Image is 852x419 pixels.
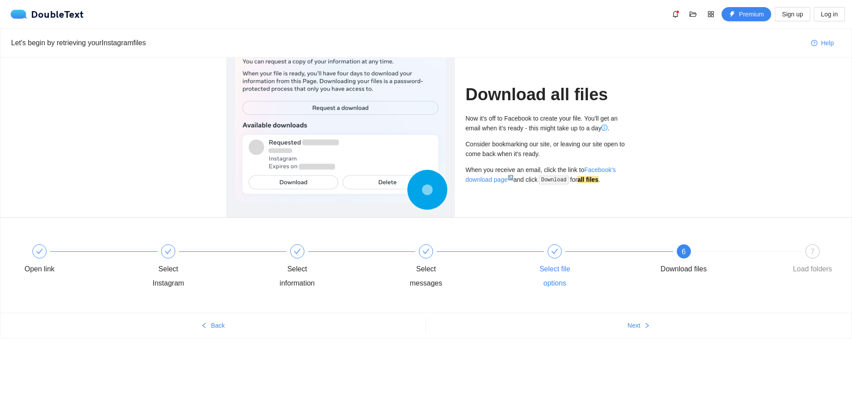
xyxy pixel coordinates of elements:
[142,262,194,290] div: Select Instagram
[11,37,804,48] div: Let's begin by retrieving your Instagram files
[426,318,852,333] button: Nextright
[201,322,207,329] span: left
[658,244,787,276] div: 6Download files
[601,125,607,131] span: info-circle
[529,262,580,290] div: Select file options
[0,318,426,333] button: leftBack
[529,244,658,290] div: Select file options
[729,11,735,18] span: thunderbolt
[686,7,700,21] button: folder-open
[400,244,529,290] div: Select messages
[793,262,832,276] div: Load folders
[465,84,626,105] h1: Download all files
[11,10,31,19] img: logo
[669,11,682,18] span: bell
[14,244,142,276] div: Open link
[11,10,84,19] a: logoDoubleText
[11,10,84,19] div: DoubleText
[211,321,225,330] span: Back
[400,262,452,290] div: Select messages
[142,244,271,290] div: Select Instagram
[739,9,764,19] span: Premium
[508,175,513,180] sup: ↗
[821,9,838,19] span: Log in
[24,262,55,276] div: Open link
[661,262,707,276] div: Download files
[668,7,682,21] button: bell
[722,7,771,21] button: thunderboltPremium
[814,7,845,21] button: Log in
[465,165,626,185] div: When you receive an email, click the link to and click for .
[704,11,718,18] span: appstore
[821,38,834,48] span: Help
[811,40,817,47] span: question-circle
[465,139,626,159] div: Consider bookmarking our site, or leaving our site open to come back when it's ready.
[272,244,400,290] div: Select information
[775,7,810,21] button: Sign up
[804,36,841,50] button: question-circleHelp
[644,322,650,329] span: right
[577,176,598,183] strong: all files
[811,248,815,255] span: 7
[782,9,803,19] span: Sign up
[551,248,558,255] span: check
[787,244,838,276] div: 7Load folders
[682,248,686,255] span: 6
[272,262,323,290] div: Select information
[465,114,626,133] div: Now it's off to Facebook to create your file. You'll get an email when it's ready - this might ta...
[465,166,616,183] a: Facebook's download page↗
[704,7,718,21] button: appstore
[36,248,43,255] span: check
[294,248,301,255] span: check
[422,248,430,255] span: check
[539,176,569,184] code: Download
[627,321,640,330] span: Next
[165,248,172,255] span: check
[686,11,700,18] span: folder-open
